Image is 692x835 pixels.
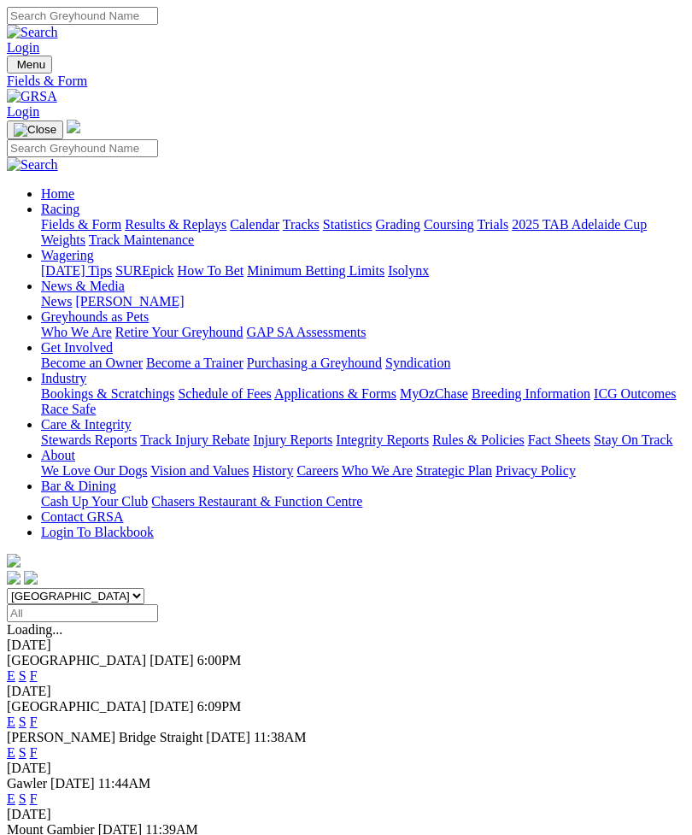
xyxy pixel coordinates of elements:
a: SUREpick [115,263,173,278]
a: Home [41,186,74,201]
div: [DATE] [7,807,685,822]
img: logo-grsa-white.png [67,120,80,133]
a: F [30,791,38,806]
a: E [7,745,15,760]
span: [PERSON_NAME] Bridge Straight [7,730,202,744]
button: Toggle navigation [7,56,52,74]
a: F [30,714,38,729]
a: How To Bet [178,263,244,278]
a: [PERSON_NAME] [75,294,184,309]
a: Calendar [230,217,279,232]
a: F [30,745,38,760]
a: Strategic Plan [416,463,492,478]
a: Retire Your Greyhound [115,325,243,339]
a: Fields & Form [7,74,685,89]
div: [DATE] [7,761,685,776]
a: 2025 TAB Adelaide Cup [512,217,647,232]
img: Close [14,123,56,137]
a: Tracks [283,217,320,232]
a: Cash Up Your Club [41,494,148,509]
a: Applications & Forms [274,386,396,401]
a: Trials [477,217,508,232]
a: Statistics [323,217,372,232]
span: [DATE] [206,730,250,744]
a: [DATE] Tips [41,263,112,278]
a: Minimum Betting Limits [247,263,384,278]
a: Results & Replays [125,217,226,232]
span: 11:38AM [254,730,307,744]
input: Select date [7,604,158,622]
a: Vision and Values [150,463,249,478]
span: 11:44AM [98,776,151,791]
a: Coursing [424,217,474,232]
a: E [7,714,15,729]
a: Schedule of Fees [178,386,271,401]
span: Gawler [7,776,47,791]
span: [DATE] [50,776,95,791]
a: Race Safe [41,402,96,416]
a: Fields & Form [41,217,121,232]
img: logo-grsa-white.png [7,554,21,567]
input: Search [7,7,158,25]
a: Wagering [41,248,94,262]
img: facebook.svg [7,571,21,585]
a: Login [7,40,39,55]
div: Get Involved [41,356,685,371]
a: News [41,294,72,309]
a: About [41,448,75,462]
span: 6:09PM [197,699,242,714]
img: twitter.svg [24,571,38,585]
img: Search [7,25,58,40]
a: S [19,668,26,683]
input: Search [7,139,158,157]
a: Chasers Restaurant & Function Centre [151,494,362,509]
a: Careers [296,463,338,478]
a: MyOzChase [400,386,468,401]
a: S [19,745,26,760]
a: Rules & Policies [432,432,525,447]
div: Industry [41,386,685,417]
div: [DATE] [7,684,685,699]
a: Breeding Information [472,386,590,401]
a: Racing [41,202,79,216]
span: Menu [17,58,45,71]
a: S [19,791,26,806]
a: Fact Sheets [528,432,590,447]
a: Stay On Track [594,432,672,447]
a: Become an Owner [41,356,143,370]
a: Become a Trainer [146,356,243,370]
a: F [30,668,38,683]
div: Greyhounds as Pets [41,325,685,340]
a: Grading [376,217,420,232]
div: [DATE] [7,638,685,653]
a: Get Involved [41,340,113,355]
a: Purchasing a Greyhound [247,356,382,370]
div: Racing [41,217,685,248]
a: Who We Are [342,463,413,478]
a: We Love Our Dogs [41,463,147,478]
div: About [41,463,685,479]
div: Care & Integrity [41,432,685,448]
div: News & Media [41,294,685,309]
a: GAP SA Assessments [247,325,367,339]
a: Bar & Dining [41,479,116,493]
a: Who We Are [41,325,112,339]
span: 6:00PM [197,653,242,667]
a: Login [7,104,39,119]
span: Loading... [7,622,62,637]
a: History [252,463,293,478]
a: Greyhounds as Pets [41,309,149,324]
a: E [7,668,15,683]
a: Contact GRSA [41,509,123,524]
img: GRSA [7,89,57,104]
a: Integrity Reports [336,432,429,447]
a: Care & Integrity [41,417,132,432]
a: Weights [41,232,85,247]
a: Track Injury Rebate [140,432,249,447]
a: Login To Blackbook [41,525,154,539]
a: ICG Outcomes [594,386,676,401]
span: [DATE] [150,699,194,714]
a: Industry [41,371,86,385]
a: Injury Reports [253,432,332,447]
